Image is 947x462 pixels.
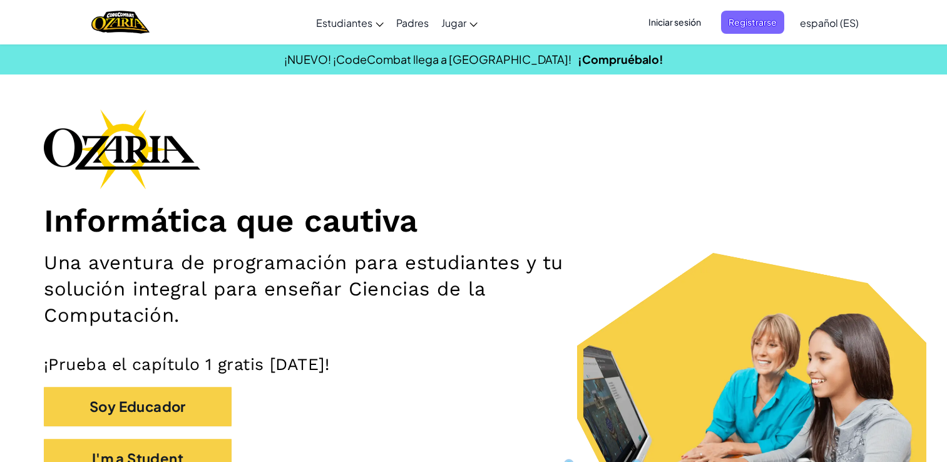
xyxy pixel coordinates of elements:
span: Estudiantes [316,16,372,29]
button: Soy Educador [44,387,232,426]
a: Padres [390,6,435,39]
p: ¡Prueba el capítulo 1 gratis [DATE]! [44,354,903,374]
a: Jugar [435,6,484,39]
h1: Informática que cautiva [44,202,903,240]
img: Home [91,9,150,35]
span: Jugar [441,16,466,29]
span: ¡NUEVO! ¡CodeCombat llega a [GEOGRAPHIC_DATA]! [284,52,571,66]
a: Estudiantes [310,6,390,39]
button: Iniciar sesión [641,11,709,34]
button: Registrarse [721,11,784,34]
a: español (ES) [794,6,865,39]
span: español (ES) [800,16,859,29]
img: Ozaria branding logo [44,109,200,189]
a: Ozaria by CodeCombat logo [91,9,150,35]
a: ¡Compruébalo! [578,52,663,66]
h2: Una aventura de programación para estudiantes y tu solución integral para enseñar Ciencias de la ... [44,250,620,329]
